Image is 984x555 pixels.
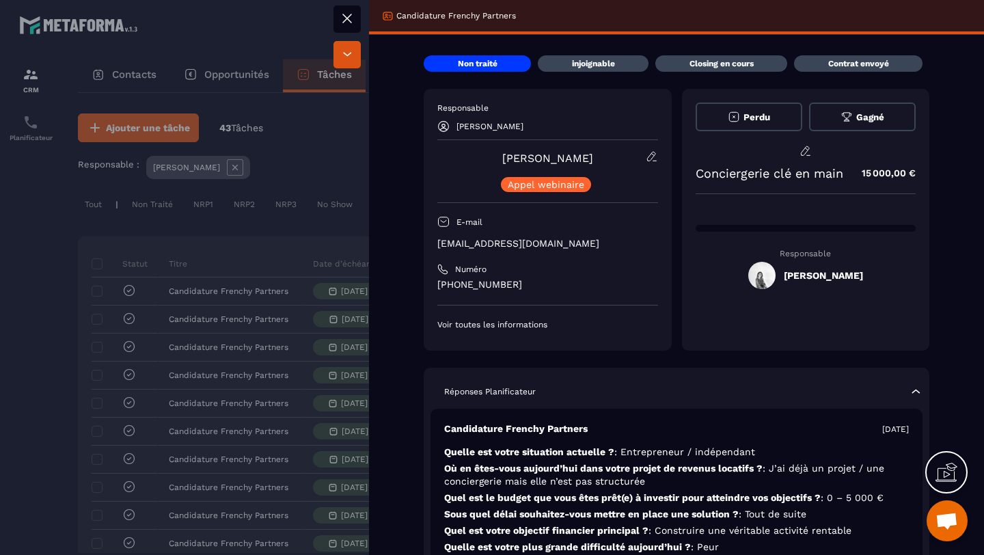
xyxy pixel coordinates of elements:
[437,278,658,291] p: [PHONE_NUMBER]
[784,270,863,281] h5: [PERSON_NAME]
[444,446,909,459] p: Quelle est votre situation actuelle ?
[444,491,909,504] p: Quel est le budget que vous êtes prêt(e) à investir pour atteindre vos objectifs ?
[444,524,909,537] p: Quel est votre objectif financier principal ?
[437,103,658,113] p: Responsable
[696,166,843,180] p: Conciergerie clé en main
[739,509,806,519] span: : Tout de suite
[743,112,770,122] span: Perdu
[437,237,658,250] p: [EMAIL_ADDRESS][DOMAIN_NAME]
[848,160,916,187] p: 15 000,00 €
[927,500,968,541] div: Ouvrir le chat
[821,492,884,503] span: : 0 – 5 000 €
[456,217,482,228] p: E-mail
[689,58,754,69] p: Closing en cours
[691,541,719,552] span: : Peur
[396,10,516,21] p: Candidature Frenchy Partners
[882,424,909,435] p: [DATE]
[444,386,536,397] p: Réponses Planificateur
[508,180,584,189] p: Appel webinaire
[828,58,889,69] p: Contrat envoyé
[444,462,909,488] p: Où en êtes-vous aujourd’hui dans votre projet de revenus locatifs ?
[444,422,588,435] p: Candidature Frenchy Partners
[437,319,658,330] p: Voir toutes les informations
[456,122,523,131] p: [PERSON_NAME]
[696,103,802,131] button: Perdu
[614,446,755,457] span: : Entrepreneur / indépendant
[444,508,909,521] p: Sous quel délai souhaitez-vous mettre en place une solution ?
[572,58,615,69] p: injoignable
[444,541,909,554] p: Quelle est votre plus grande difficulté aujourd’hui ?
[809,103,916,131] button: Gagné
[696,249,916,258] p: Responsable
[455,264,487,275] p: Numéro
[856,112,884,122] span: Gagné
[648,525,851,536] span: : Construire une véritable activité rentable
[458,58,497,69] p: Non traité
[502,152,593,165] a: [PERSON_NAME]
